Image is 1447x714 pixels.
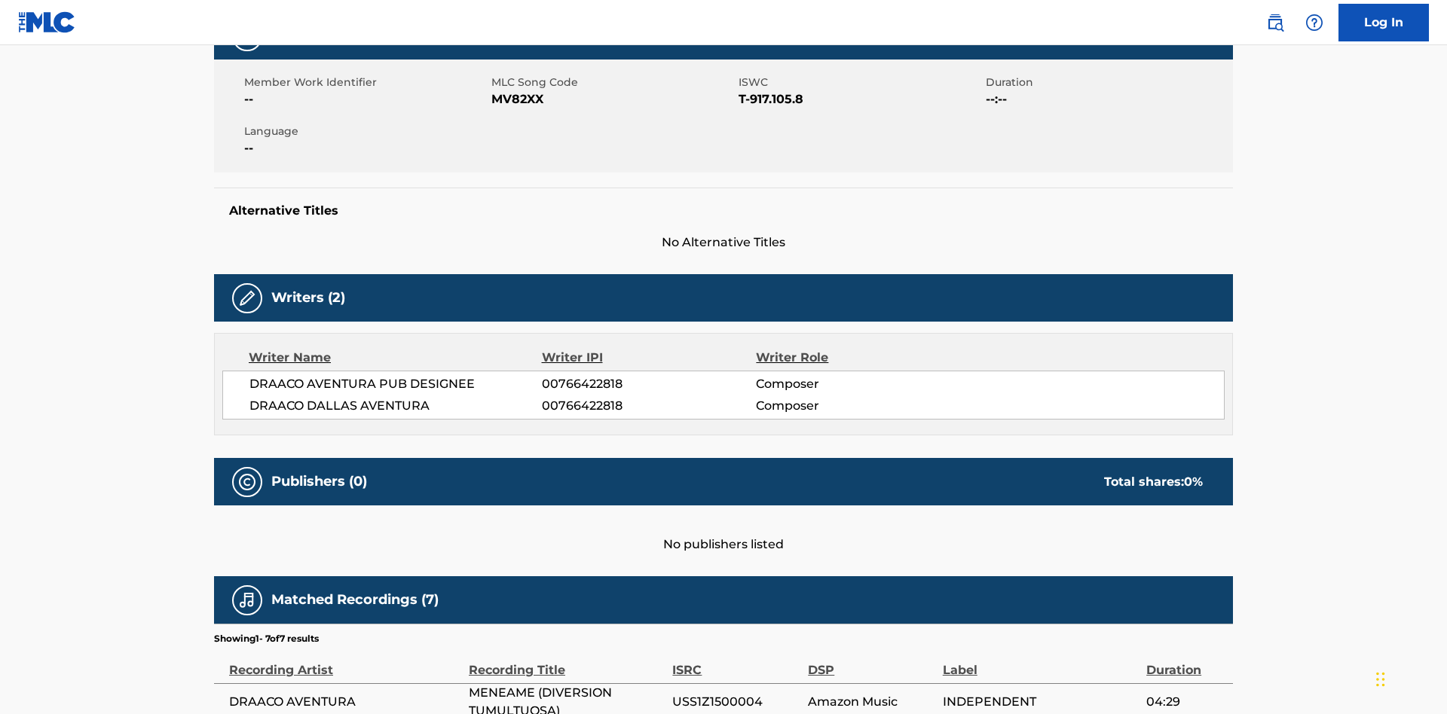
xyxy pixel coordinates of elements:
[244,75,488,90] span: Member Work Identifier
[214,233,1233,252] span: No Alternative Titles
[672,645,800,679] div: ISRC
[238,591,256,609] img: Matched Recordings
[756,349,951,367] div: Writer Role
[1305,14,1323,32] img: help
[214,505,1233,554] div: No publishers listed
[249,375,542,393] span: DRAACO AVENTURA PUB DESIGNEE
[943,693,1139,711] span: INDEPENDENT
[469,645,665,679] div: Recording Title
[1104,473,1203,491] div: Total shares:
[756,375,951,393] span: Composer
[229,693,461,711] span: DRAACO AVENTURA
[1299,8,1329,38] div: Help
[808,693,935,711] span: Amazon Music
[1338,4,1429,41] a: Log In
[238,289,256,307] img: Writers
[986,90,1229,108] span: --:--
[244,90,488,108] span: --
[214,632,319,645] p: Showing 1 - 7 of 7 results
[943,645,1139,679] div: Label
[1376,657,1385,702] div: Drag
[244,139,488,157] span: --
[271,473,367,490] h5: Publishers (0)
[491,75,735,90] span: MLC Song Code
[249,397,542,415] span: DRAACO DALLAS AVENTURA
[542,397,756,415] span: 00766422818
[1260,8,1290,38] a: Public Search
[1266,14,1284,32] img: search
[271,289,345,307] h5: Writers (2)
[229,203,1218,218] h5: Alternative Titles
[1372,642,1447,714] iframe: Chat Widget
[18,11,76,33] img: MLC Logo
[491,90,735,108] span: MV82XX
[672,693,800,711] span: USS1Z1500004
[271,591,439,609] h5: Matched Recordings (7)
[1184,474,1203,489] span: 0 %
[739,90,982,108] span: T-917.105.8
[542,349,757,367] div: Writer IPI
[986,75,1229,90] span: Duration
[244,124,488,139] span: Language
[756,397,951,415] span: Composer
[229,645,461,679] div: Recording Artist
[808,645,935,679] div: DSP
[1146,645,1225,679] div: Duration
[542,375,756,393] span: 00766422818
[1146,693,1225,711] span: 04:29
[739,75,982,90] span: ISWC
[238,473,256,491] img: Publishers
[249,349,542,367] div: Writer Name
